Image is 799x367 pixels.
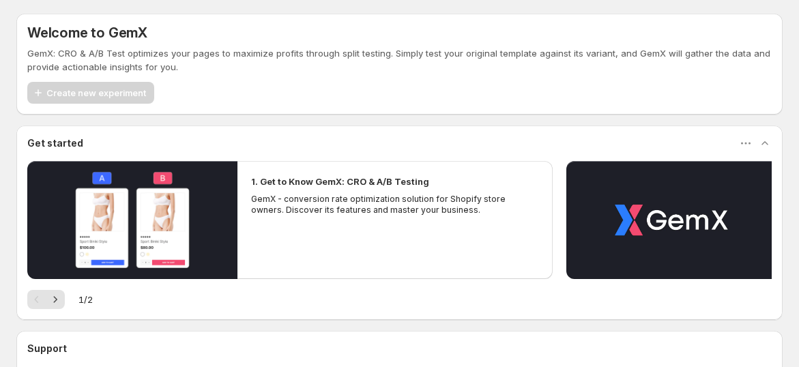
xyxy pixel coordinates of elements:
h3: Support [27,342,67,355]
p: GemX: CRO & A/B Test optimizes your pages to maximize profits through split testing. Simply test ... [27,46,772,74]
button: Play video [27,161,237,279]
nav: Pagination [27,290,65,309]
button: Next [46,290,65,309]
span: 1 / 2 [78,293,93,306]
p: GemX - conversion rate optimization solution for Shopify store owners. Discover its features and ... [251,194,539,216]
h2: 1. Get to Know GemX: CRO & A/B Testing [251,175,429,188]
h3: Get started [27,136,83,150]
h5: Welcome to GemX [27,25,147,41]
button: Play video [566,161,776,279]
